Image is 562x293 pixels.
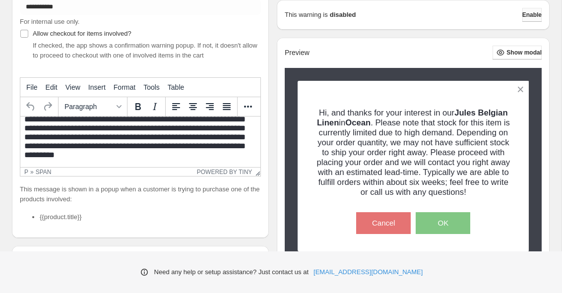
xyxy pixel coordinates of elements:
[46,83,58,91] span: Edit
[61,98,125,115] button: Formats
[146,98,163,115] button: Italic
[252,168,260,176] div: Resize
[40,212,261,222] li: {{product.title}}
[285,49,310,57] h2: Preview
[240,98,256,115] button: More...
[522,8,542,22] button: Enable
[20,184,261,204] p: This message is shown in a popup when a customer is trying to purchase one of the products involved:
[506,49,542,57] span: Show modal
[285,10,328,20] p: This warning is
[26,83,38,91] span: File
[33,30,131,37] span: Allow checkout for items involved?
[493,46,542,59] button: Show modal
[356,212,411,234] button: Cancel
[20,117,260,167] iframe: Rich Text Area
[330,10,356,20] strong: disabled
[201,98,218,115] button: Align right
[30,169,34,176] div: »
[143,83,160,91] span: Tools
[39,98,56,115] button: Redo
[36,169,52,176] div: span
[168,83,184,91] span: Table
[416,212,470,234] button: OK
[22,98,39,115] button: Undo
[129,98,146,115] button: Bold
[33,42,257,59] span: If checked, the app shows a confirmation warning popup. If not, it doesn't allow to proceed to ch...
[24,169,28,176] div: p
[20,18,79,25] span: For internal use only.
[168,98,185,115] button: Align left
[319,108,454,117] span: Hi, and thanks for your interest in our
[185,98,201,115] button: Align center
[218,98,235,115] button: Justify
[65,83,80,91] span: View
[197,169,252,176] a: Powered by Tiny
[64,103,113,111] span: Paragraph
[88,83,106,91] span: Insert
[114,83,135,91] span: Format
[345,118,371,127] span: Ocean
[339,118,345,127] span: in
[522,11,542,19] span: Enable
[317,108,508,127] span: Jules Belgian Linen
[313,267,423,277] a: [EMAIL_ADDRESS][DOMAIN_NAME]
[316,118,510,197] span: . Please note that stock for this item is currently limited due to high demand. Depending on your...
